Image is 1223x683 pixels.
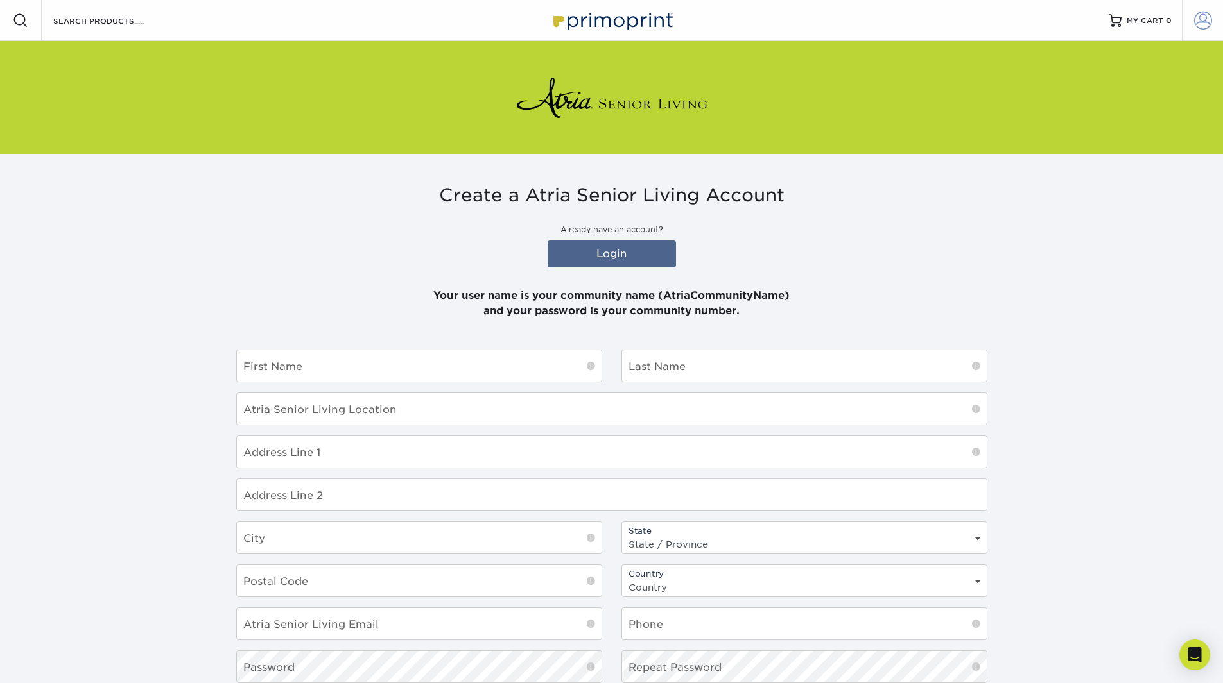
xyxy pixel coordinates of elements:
p: Your user name is your community name (AtriaCommunityName) and your password is your community nu... [236,273,987,319]
input: SEARCH PRODUCTS..... [52,13,177,28]
span: 0 [1166,16,1172,25]
img: Atria Senior Living [516,72,708,123]
a: Login [548,240,676,267]
p: Already have an account? [236,224,987,235]
h3: Create a Atria Senior Living Account [236,185,987,207]
img: Primoprint [548,6,676,34]
div: Open Intercom Messenger [1179,639,1210,670]
span: MY CART [1127,15,1163,26]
